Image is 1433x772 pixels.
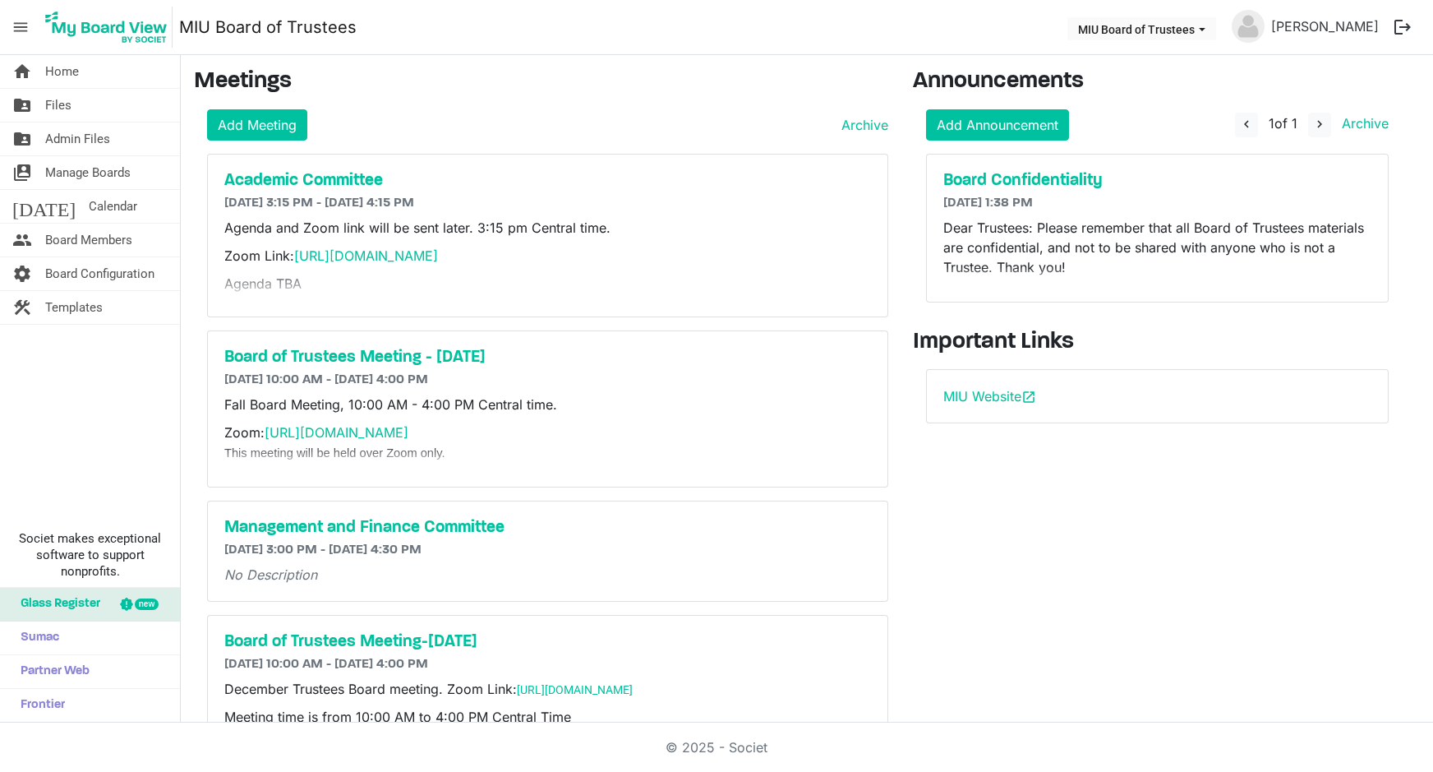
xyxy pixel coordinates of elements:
[1385,10,1420,44] button: logout
[1067,17,1216,40] button: MIU Board of Trustees dropdownbutton
[45,156,131,189] span: Manage Boards
[12,224,32,257] span: people
[1312,117,1327,132] span: navigate_next
[45,291,103,324] span: Templates
[517,683,633,696] a: [URL][DOMAIN_NAME]
[45,123,110,155] span: Admin Files
[224,218,871,238] p: Agenda and Zoom link will be sent later. 3:15 pm Central time.
[1265,10,1385,43] a: [PERSON_NAME]
[224,395,871,414] p: Fall Board Meeting, 10:00 AM - 4:00 PM Central time.
[1021,390,1036,404] span: open_in_new
[45,257,154,290] span: Board Configuration
[1269,115,1297,132] span: of 1
[943,171,1371,191] a: Board Confidentiality
[5,12,36,43] span: menu
[224,423,871,462] p: Zoom:
[12,156,32,189] span: switch_account
[224,657,871,673] h6: [DATE] 10:00 AM - [DATE] 4:00 PM
[1232,10,1265,43] img: no-profile-picture.svg
[1239,117,1254,132] span: navigate_before
[224,275,302,292] span: Agenda TBA
[943,218,1371,277] p: Dear Trustees: Please remember that all Board of Trustees materials are confidential, and not to ...
[12,291,32,324] span: construction
[45,55,79,88] span: Home
[224,565,871,585] p: No Description
[89,190,137,223] span: Calendar
[224,632,871,652] a: Board of Trustees Meeting-[DATE]
[12,123,32,155] span: folder_shared
[913,68,1402,96] h3: Announcements
[1308,113,1331,137] button: navigate_next
[913,329,1402,357] h3: Important Links
[12,257,32,290] span: settings
[135,599,159,610] div: new
[40,7,173,48] img: My Board View Logo
[943,196,1033,210] span: [DATE] 1:38 PM
[224,679,871,699] p: December Trustees Board meeting. Zoom Link:
[224,247,438,264] span: Zoom Link:
[224,348,871,368] a: Board of Trustees Meeting - [DATE]
[7,530,173,580] span: Societ makes exceptional software to support nonprofits.
[207,109,307,141] a: Add Meeting
[224,518,871,538] a: Management and Finance Committee
[194,68,888,96] h3: Meetings
[12,190,76,223] span: [DATE]
[224,372,871,388] h6: [DATE] 10:00 AM - [DATE] 4:00 PM
[40,7,179,48] a: My Board View Logo
[45,224,132,257] span: Board Members
[224,709,571,725] span: Meeting time is from 10:00 AM to 4:00 PM Central Time
[835,115,888,135] a: Archive
[224,446,445,460] span: This meeting will be held over Zoom only.
[666,739,767,756] a: © 2025 - Societ
[224,196,871,211] h6: [DATE] 3:15 PM - [DATE] 4:15 PM
[12,55,32,88] span: home
[265,424,408,441] a: [URL][DOMAIN_NAME]
[926,109,1069,141] a: Add Announcement
[1269,115,1274,132] span: 1
[12,622,59,654] span: Sumac
[1235,113,1258,137] button: navigate_before
[12,655,90,688] span: Partner Web
[12,89,32,122] span: folder_shared
[294,247,438,264] a: [URL][DOMAIN_NAME]
[179,11,357,44] a: MIU Board of Trustees
[12,689,65,722] span: Frontier
[12,588,100,621] span: Glass Register
[45,89,71,122] span: Files
[1335,115,1389,132] a: Archive
[224,171,871,191] a: Academic Committee
[224,543,871,558] h6: [DATE] 3:00 PM - [DATE] 4:30 PM
[943,388,1036,404] a: MIU Websiteopen_in_new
